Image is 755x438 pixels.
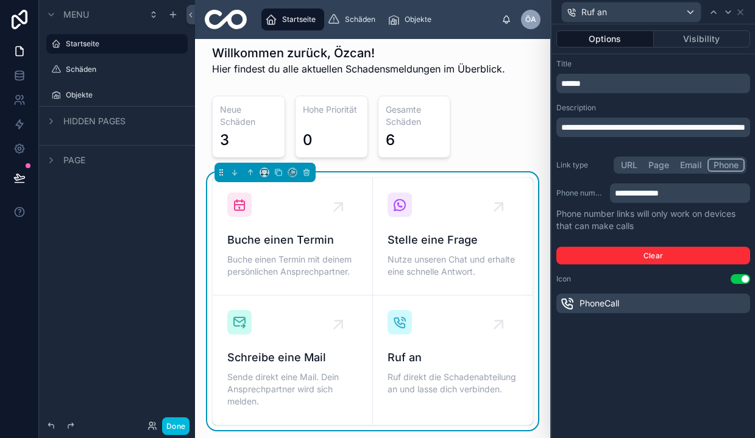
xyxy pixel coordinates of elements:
[227,231,358,249] span: Buche einen Termin
[63,154,85,166] span: Page
[384,9,440,30] a: Objekte
[525,15,536,24] span: ÖA
[580,297,619,309] span: PhoneCall
[282,15,316,24] span: Startseite
[388,231,519,249] span: Stelle eine Frage
[205,10,247,29] img: App logo
[213,295,373,425] a: Schreibe eine MailSende direkt eine Mail. Dein Ansprechpartner wird sich melden.
[162,417,190,435] button: Done
[227,349,358,366] span: Schreibe eine Mail
[556,247,750,264] button: Clear
[63,9,89,21] span: Menu
[675,158,707,172] button: Email
[556,118,750,137] div: scrollable content
[556,30,654,48] button: Options
[643,158,675,172] button: Page
[66,90,180,100] label: Objekte
[556,59,572,69] label: Title
[261,9,324,30] a: Startseite
[561,2,701,23] button: Ruf an
[615,158,643,172] button: URL
[66,39,180,49] label: Startseite
[213,178,373,295] a: Buche einen TerminBuche einen Termin mit deinem persönlichen Ansprechpartner.
[373,178,533,295] a: Stelle eine FrageNutze unseren Chat und erhalte eine schnelle Antwort.
[227,253,358,278] span: Buche einen Termin mit deinem persönlichen Ansprechpartner.
[556,188,605,198] label: Phone number
[556,274,571,284] label: Icon
[581,6,607,18] span: Ruf an
[388,349,519,366] span: Ruf an
[556,103,596,113] label: Description
[388,253,519,278] span: Nutze unseren Chat und erhalte eine schnelle Antwort.
[66,65,180,74] label: Schäden
[610,183,750,203] div: scrollable content
[556,208,750,232] p: Phone number links will only work on devices that can make calls
[707,158,745,172] button: Phone
[257,6,502,33] div: scrollable content
[324,9,384,30] a: Schäden
[345,15,375,24] span: Schäden
[388,371,519,395] span: Ruf direkt die Schadenabteilung an und lasse dich verbinden.
[654,30,751,48] button: Visibility
[373,295,533,425] a: Ruf anRuf direkt die Schadenabteilung an und lasse dich verbinden.
[556,74,750,93] div: scrollable content
[63,115,126,127] span: Hidden pages
[405,15,431,24] span: Objekte
[556,160,605,170] label: Link type
[227,371,358,408] span: Sende direkt eine Mail. Dein Ansprechpartner wird sich melden.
